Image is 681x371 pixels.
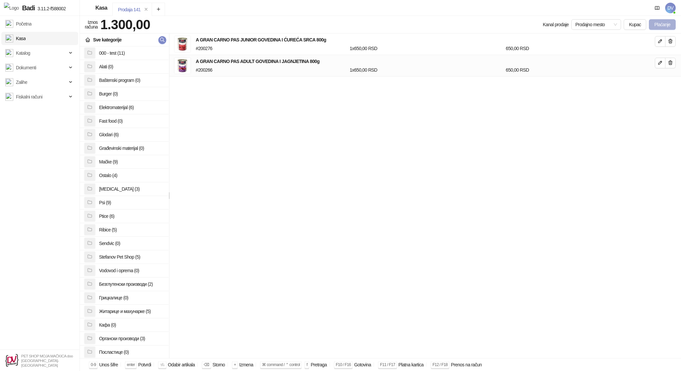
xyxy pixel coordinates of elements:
[16,61,36,74] span: Dokumenti
[21,354,73,367] small: PET SHOP MOJA MAČKICA doo [GEOGRAPHIC_DATA]-[GEOGRAPHIC_DATA]
[99,170,163,181] h4: Ostalo (4)
[194,66,348,74] div: # 200266
[83,18,99,31] div: Iznos računa
[99,360,118,369] div: Unos šifre
[239,360,253,369] div: Izmena
[99,224,163,235] h4: Ribice (5)
[100,17,150,32] strong: 1.300,00
[93,36,122,43] div: Sve kategorije
[624,19,647,30] button: Kupac
[348,66,504,74] div: 1 x 650,00 RSD
[336,362,351,367] span: F10 / F16
[142,7,150,12] button: remove
[433,362,448,367] span: F12 / F18
[99,129,163,140] h4: Glodari (6)
[348,45,504,52] div: 1 x 650,00 RSD
[504,66,656,74] div: 650,00 RSD
[99,197,163,208] h4: Psi (9)
[16,90,42,103] span: Fiskalni računi
[354,360,371,369] div: Gotovina
[99,279,163,289] h4: Безглутенски производи (2)
[99,184,163,194] h4: [MEDICAL_DATA] (3)
[99,61,163,72] h4: Alati (0)
[22,4,35,12] span: Badi
[168,360,195,369] div: Odabir artikala
[91,362,96,367] span: 0-9
[194,45,348,52] div: # 200276
[504,45,656,52] div: 650,00 RSD
[665,3,676,13] span: DV
[16,46,30,60] span: Katalog
[575,20,617,30] span: Prodajno mesto
[99,143,163,154] h4: Građevinski materijal (0)
[99,320,163,330] h4: Кафа (0)
[543,21,569,28] div: Kanal prodaje
[99,156,163,167] h4: Mačke (9)
[127,362,135,367] span: enter
[380,362,395,367] span: F11 / F17
[138,360,151,369] div: Potvrdi
[99,116,163,126] h4: Fast food (0)
[196,58,655,65] h4: A GRAN CARNO PAS ADULT GOVEDINA I JAGNJETINA 800g
[99,252,163,262] h4: Stefanov Pet Shop (5)
[99,333,163,344] h4: Органски производи (3)
[99,238,163,249] h4: Sendvic (0)
[5,17,31,31] a: Početna
[99,48,163,58] h4: 000 - test (11)
[160,362,164,367] span: ↑/↓
[99,89,163,99] h4: Burger (0)
[652,3,662,13] a: Dokumentacija
[118,6,140,13] div: Prodaja 141
[99,75,163,86] h4: Baštenski program (0)
[649,19,676,30] button: Plaćanje
[95,5,107,11] div: Kasa
[451,360,482,369] div: Prenos na račun
[35,6,66,11] span: 3.11.2-f588002
[99,102,163,113] h4: Elektromaterijal (6)
[204,362,209,367] span: ⌫
[99,292,163,303] h4: Грицкалице (0)
[262,362,300,367] span: ⌘ command / ⌃ control
[80,46,169,358] div: grid
[152,3,165,16] button: Add tab
[99,211,163,221] h4: Ptice (6)
[213,360,225,369] div: Storno
[5,354,19,367] img: 64x64-companyLogo-b2da54f3-9bca-40b5-bf51-3603918ec158.png
[196,36,655,43] h4: A GRAN CARNO PAS JUNIOR GOVEDINA I ĆUREĆA SRCA 800g
[5,32,26,45] a: Kasa
[99,265,163,276] h4: Vodovod i oprema (0)
[4,3,19,13] img: Logo
[99,347,163,357] h4: Посластице (0)
[234,362,236,367] span: +
[311,360,327,369] div: Pretraga
[16,76,27,89] span: Zalihe
[398,360,424,369] div: Platna kartica
[99,306,163,317] h4: Житарице и махунарке (5)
